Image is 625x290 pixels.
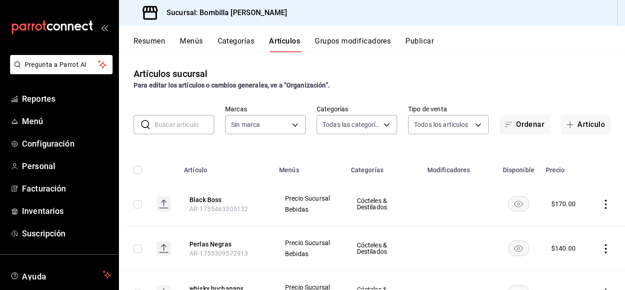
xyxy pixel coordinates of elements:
[497,153,540,182] th: Disponible
[601,244,610,253] button: actions
[508,196,529,212] button: availability-product
[551,199,576,208] div: $ 170.00
[269,37,300,52] button: Artículos
[408,106,489,112] label: Tipo de venta
[218,37,255,52] button: Categorías
[101,24,108,31] button: open_drawer_menu
[22,137,111,150] span: Configuración
[22,205,111,217] span: Inventarios
[22,227,111,240] span: Suscripción
[134,82,330,89] strong: Para editar los artículos o cambios generales, ve a “Organización”.
[22,93,111,105] span: Reportes
[285,206,334,213] span: Bebidas
[189,240,263,249] button: edit-product-location
[357,197,410,210] span: Cócteles & Destilados
[155,115,214,134] input: Buscar artículo
[422,153,497,182] th: Modificadores
[345,153,422,182] th: Categorías
[159,7,287,18] h3: Sucursal: Bombilla [PERSON_NAME]
[274,153,345,182] th: Menús
[189,205,248,213] span: AR-1755463305132
[285,251,334,257] span: Bebidas
[180,37,203,52] button: Menús
[225,106,306,112] label: Marcas
[134,37,165,52] button: Resumen
[285,195,334,202] span: Precio Sucursal
[561,115,610,134] button: Artículo
[189,250,248,257] span: AR-1755309572913
[189,195,263,204] button: edit-product-location
[231,120,260,129] span: Sin marca
[6,66,113,76] a: Pregunta a Parrot AI
[508,241,529,256] button: availability-product
[315,37,391,52] button: Grupos modificadores
[25,60,98,70] span: Pregunta a Parrot AI
[134,37,625,52] div: navigation tabs
[285,240,334,246] span: Precio Sucursal
[22,269,99,280] span: Ayuda
[500,115,550,134] button: Ordenar
[22,115,111,127] span: Menú
[178,153,274,182] th: Artículo
[601,200,610,209] button: actions
[405,37,434,52] button: Publicar
[22,160,111,172] span: Personal
[540,153,590,182] th: Precio
[323,120,380,129] span: Todas las categorías, Sin categoría
[357,242,410,255] span: Cócteles & Destilados
[551,244,576,253] div: $ 140.00
[414,120,469,129] span: Todos los artículos
[10,55,113,74] button: Pregunta a Parrot AI
[134,67,207,81] div: Artículos sucursal
[317,106,397,112] label: Categorías
[22,182,111,195] span: Facturación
